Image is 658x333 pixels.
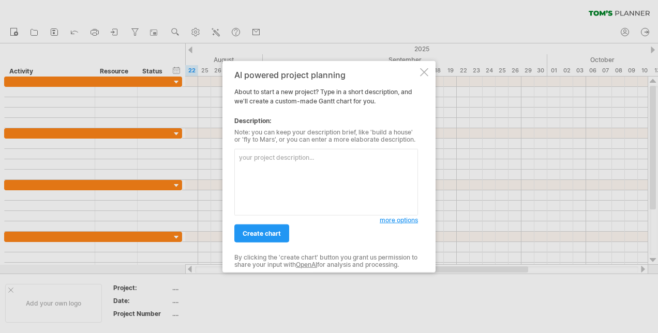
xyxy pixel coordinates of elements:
div: By clicking the 'create chart' button you grant us permission to share your input with for analys... [234,254,418,269]
div: About to start a new project? Type in a short description, and we'll create a custom-made Gantt c... [234,70,418,263]
div: AI powered project planning [234,70,418,80]
span: more options [380,216,418,224]
a: OpenAI [296,261,317,268]
div: Note: you can keep your description brief, like 'build a house' or 'fly to Mars', or you can ente... [234,129,418,144]
span: create chart [243,230,281,237]
div: Description: [234,116,418,126]
a: create chart [234,224,289,243]
a: more options [380,216,418,225]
